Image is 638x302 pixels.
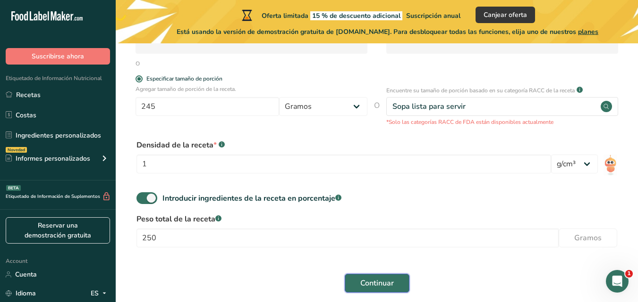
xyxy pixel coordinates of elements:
p: Agregar tamaño de porción de la receta. [136,85,367,93]
input: Escribe aquí tu densidad [136,155,551,173]
div: Introducir ingredientes de la receta en porcentaje [162,193,341,204]
div: BETA [6,185,21,191]
button: Canjear oferta [476,7,535,23]
span: planes [578,27,598,36]
span: Continuar [360,278,394,289]
span: O [374,100,380,126]
span: Suscripción anual [406,11,460,20]
iframe: Intercom live chat [606,270,629,293]
span: Gramos [574,232,602,244]
a: Reservar una demostración gratuita [6,217,110,244]
img: ai-bot.1dcbe71.gif [604,155,617,176]
label: Peso total de la receta [136,213,617,225]
div: Densidad de la receta [136,139,551,151]
a: Idioma [6,285,36,302]
div: O [136,59,140,68]
button: Gramos [559,229,617,247]
div: Novedad [6,147,27,153]
span: 1 [625,270,633,278]
button: Continuar [345,274,409,293]
span: 15 % de descuento adicional [310,11,402,20]
div: Oferta limitada [240,9,460,21]
p: *Solo las categorías RACC de FDA están disponibles actualmente [386,118,618,126]
p: Encuentre su tamaño de porción basado en su categoría RACC de la receta [386,86,575,95]
span: Canjear oferta [484,10,527,20]
div: Sopa lista para servir [392,101,466,112]
div: ES [91,288,110,299]
input: Escribe aquí el tamaño de la porción [136,97,279,116]
div: Especificar tamaño de porción [146,75,222,82]
button: Suscribirse ahora [6,48,110,65]
span: Suscribirse ahora [32,51,84,61]
div: Informes personalizados [6,154,90,163]
span: Está usando la versión de demostración gratuita de [DOMAIN_NAME]. Para desbloquear todas las func... [177,27,598,37]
